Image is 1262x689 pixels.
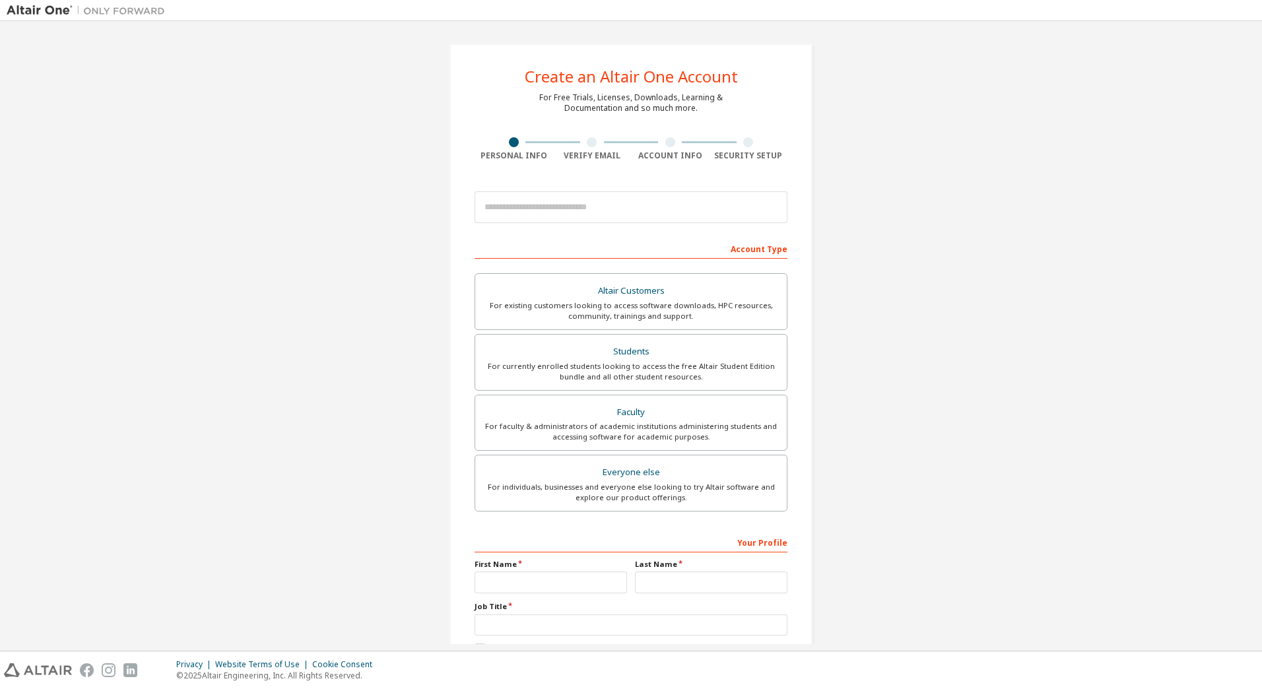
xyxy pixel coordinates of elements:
[483,482,779,503] div: For individuals, businesses and everyone else looking to try Altair software and explore our prod...
[535,643,644,655] a: End-User License Agreement
[102,663,116,677] img: instagram.svg
[475,238,787,259] div: Account Type
[475,150,553,161] div: Personal Info
[525,69,738,84] div: Create an Altair One Account
[123,663,137,677] img: linkedin.svg
[7,4,172,17] img: Altair One
[483,463,779,482] div: Everyone else
[631,150,710,161] div: Account Info
[475,643,644,655] label: I accept the
[710,150,788,161] div: Security Setup
[80,663,94,677] img: facebook.svg
[475,531,787,552] div: Your Profile
[475,601,787,612] label: Job Title
[483,421,779,442] div: For faculty & administrators of academic institutions administering students and accessing softwa...
[483,403,779,422] div: Faculty
[4,663,72,677] img: altair_logo.svg
[539,92,723,114] div: For Free Trials, Licenses, Downloads, Learning & Documentation and so much more.
[475,559,627,570] label: First Name
[483,282,779,300] div: Altair Customers
[215,659,312,670] div: Website Terms of Use
[312,659,380,670] div: Cookie Consent
[635,559,787,570] label: Last Name
[176,670,380,681] p: © 2025 Altair Engineering, Inc. All Rights Reserved.
[483,300,779,321] div: For existing customers looking to access software downloads, HPC resources, community, trainings ...
[483,361,779,382] div: For currently enrolled students looking to access the free Altair Student Edition bundle and all ...
[553,150,632,161] div: Verify Email
[483,343,779,361] div: Students
[176,659,215,670] div: Privacy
